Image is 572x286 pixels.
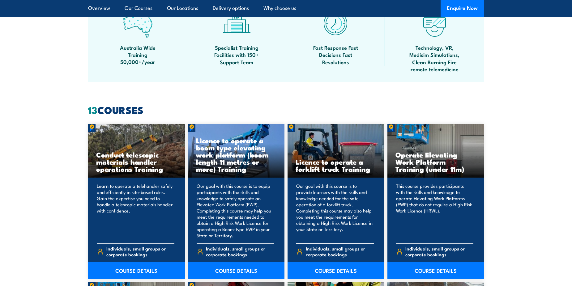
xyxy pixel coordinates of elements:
[296,158,376,172] h3: Licence to operate a forklift truck Training
[396,183,474,238] p: This course provides participants with the skills and knowledge to operate Elevating Work Platfor...
[188,262,285,279] a: COURSE DETAILS
[296,183,374,238] p: Our goal with this course is to provide learners with the skills and knowledge needed for the saf...
[321,9,350,38] img: fast-icon
[88,262,185,279] a: COURSE DETAILS
[222,9,251,38] img: facilities-icon
[288,262,384,279] a: COURSE DETAILS
[395,151,476,172] h3: Operate Elevating Work Platform Training (under 11m)
[106,246,174,257] span: Individuals, small groups or corporate bookings
[387,262,484,279] a: COURSE DETAILS
[110,44,165,65] span: Australia Wide Training 50,000+/year
[407,44,462,73] span: Technology, VR, Medisim Simulations, Clean Burning Fire remote telemedicine
[209,44,264,65] span: Specialist Training Facilities with 150+ Support Team
[197,183,274,238] p: Our goal with this course is to equip participants with the skills and knowledge to safely operat...
[123,9,152,38] img: auswide-icon
[420,9,449,38] img: tech-icon
[306,246,374,257] span: Individuals, small groups or corporate bookings
[308,44,363,65] span: Fast Response Fast Decisions Fast Resolutions
[97,183,174,238] p: Learn to operate a telehandler safely and efficiently in site-based roles. Gain the expertise you...
[206,246,274,257] span: Individuals, small groups or corporate bookings
[405,246,473,257] span: Individuals, small groups or corporate bookings
[88,102,97,117] strong: 13
[196,137,277,172] h3: Licence to operate a boom type elevating work platform (boom length 11 metres or more) Training
[96,151,177,172] h3: Conduct telescopic materials handler operations Training
[88,105,484,114] h2: COURSES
